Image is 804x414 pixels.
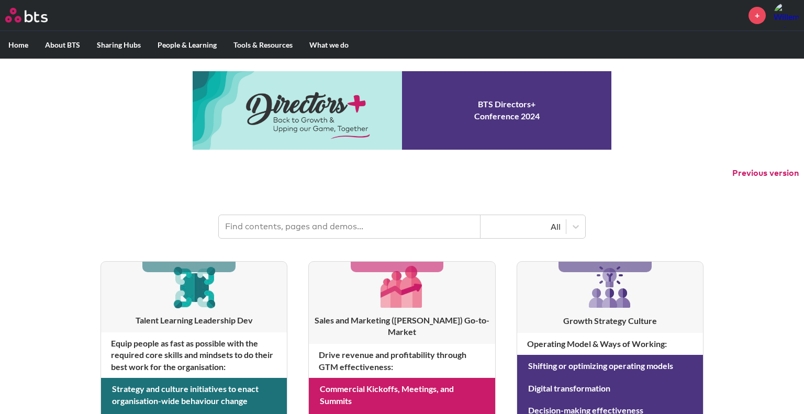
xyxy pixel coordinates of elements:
[486,221,561,232] div: All
[517,315,703,327] h3: Growth Strategy Culture
[377,262,427,311] img: [object Object]
[169,262,219,311] img: [object Object]
[732,167,799,179] button: Previous version
[774,3,799,28] a: Profile
[5,8,67,23] a: Go home
[517,333,703,355] h4: Operating Model & Ways of Working :
[101,332,287,378] h4: Equip people as fast as possible with the required core skills and mindsets to do their best work...
[149,31,225,59] label: People & Learning
[309,344,495,378] h4: Drive revenue and profitability through GTM effectiveness :
[219,215,481,238] input: Find contents, pages and demos...
[225,31,301,59] label: Tools & Resources
[5,8,48,23] img: BTS Logo
[749,7,766,24] a: +
[193,71,611,150] a: Conference 2024
[585,262,635,312] img: [object Object]
[301,31,357,59] label: What we do
[37,31,88,59] label: About BTS
[309,315,495,338] h3: Sales and Marketing ([PERSON_NAME]) Go-to-Market
[88,31,149,59] label: Sharing Hubs
[101,315,287,326] h3: Talent Learning Leadership Dev
[774,3,799,28] img: Willemijn van Ginneken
